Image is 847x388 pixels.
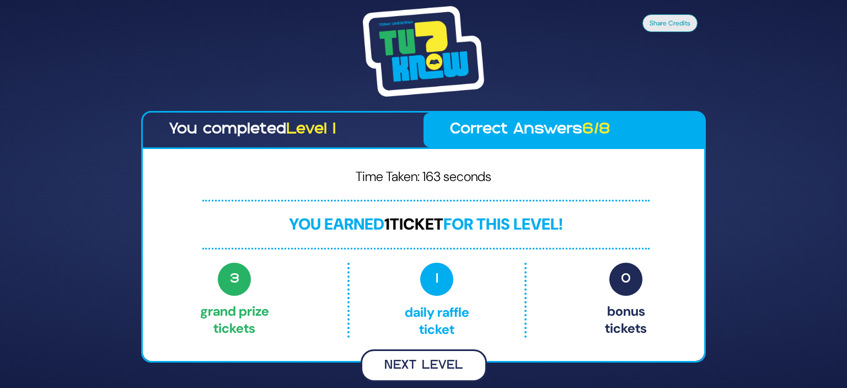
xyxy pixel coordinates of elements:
span: 0 [609,263,642,296]
button: Next Level [361,349,487,382]
span: 6/8 [582,123,610,137]
button: Share Credits [642,14,698,32]
span: 1 [384,214,390,235]
span: ticket [390,214,443,235]
span: Level 1 [286,123,336,137]
p: Bonus tickets [605,263,647,338]
p: You completed [169,118,397,142]
span: 3 [218,263,251,296]
p: Daily Raffle ticket [373,263,501,338]
p: Time Taken: 163 seconds [160,167,687,191]
span: You earned for this level! [289,214,563,235]
img: Tournament Logo [363,6,484,97]
p: Correct Answers [450,118,678,142]
span: 1 [420,263,453,296]
p: Grand Prize tickets [200,263,269,338]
